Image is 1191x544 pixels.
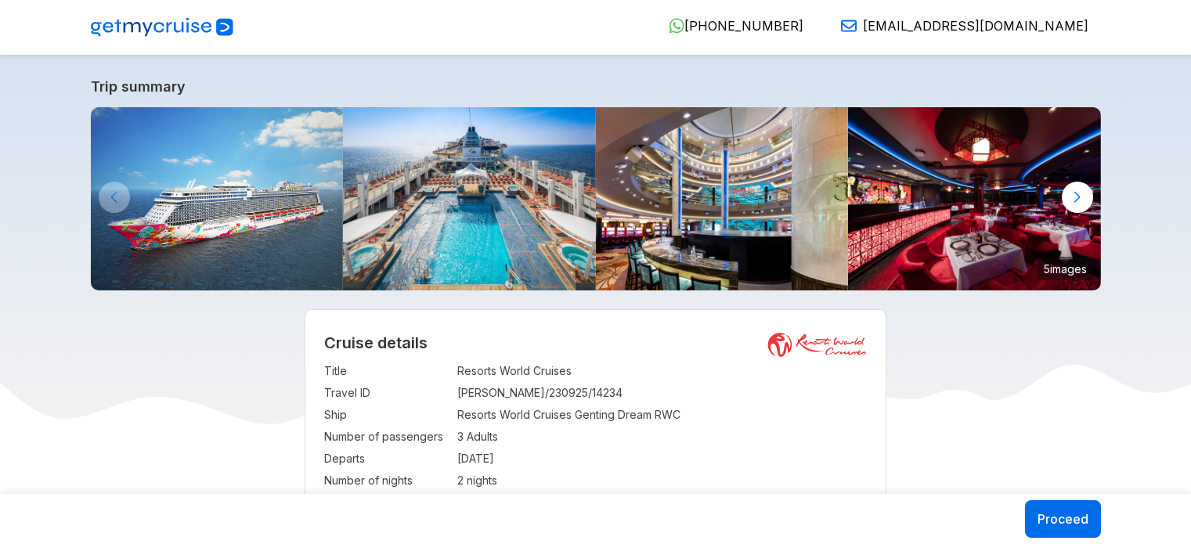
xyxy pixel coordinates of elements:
[343,107,596,290] img: Main-Pool-800x533.jpg
[457,426,867,448] td: 3 Adults
[91,78,1101,95] a: Trip summary
[1025,500,1101,538] button: Proceed
[1038,257,1093,280] small: 5 images
[457,382,867,404] td: [PERSON_NAME]/230925/14234
[656,18,803,34] a: [PHONE_NUMBER]
[841,18,857,34] img: Email
[449,492,457,513] td: :
[324,382,449,404] td: Travel ID
[457,492,867,513] td: SIN
[324,360,449,382] td: Title
[324,448,449,470] td: Departs
[684,18,803,34] span: [PHONE_NUMBER]
[669,18,684,34] img: WhatsApp
[324,426,449,448] td: Number of passengers
[449,470,457,492] td: :
[449,448,457,470] td: :
[848,107,1101,290] img: 16.jpg
[91,107,344,290] img: GentingDreambyResortsWorldCruises-KlookIndia.jpg
[449,426,457,448] td: :
[324,333,867,352] h2: Cruise details
[828,18,1088,34] a: [EMAIL_ADDRESS][DOMAIN_NAME]
[457,470,867,492] td: 2 nights
[324,492,449,513] td: Departure Port
[449,382,457,404] td: :
[324,470,449,492] td: Number of nights
[449,360,457,382] td: :
[457,448,867,470] td: [DATE]
[596,107,849,290] img: 4.jpg
[457,404,867,426] td: Resorts World Cruises Genting Dream RWC
[457,360,867,382] td: Resorts World Cruises
[449,404,457,426] td: :
[863,18,1088,34] span: [EMAIL_ADDRESS][DOMAIN_NAME]
[324,404,449,426] td: Ship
